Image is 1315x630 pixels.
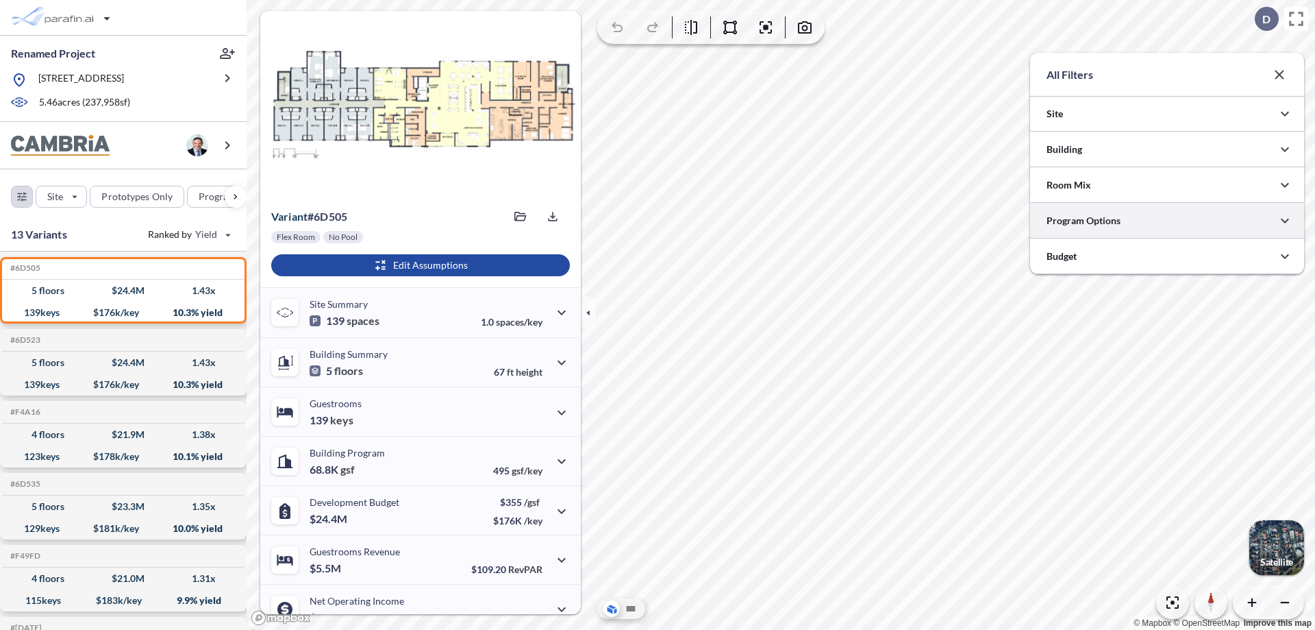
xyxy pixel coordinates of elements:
p: Site [1047,107,1063,121]
p: Satellite [1260,557,1293,568]
p: Guestrooms Revenue [310,546,400,557]
p: Renamed Project [11,46,95,61]
p: 495 [493,465,542,476]
span: gsf [340,463,355,476]
p: Development Budget [310,496,399,508]
button: Switcher ImageSatellite [1249,520,1304,575]
p: Building Program [310,447,385,459]
p: Building [1047,143,1082,156]
p: Room Mix [1047,178,1091,192]
p: Building Summary [310,348,388,360]
button: Site Plan [623,601,639,617]
span: spaces [347,314,379,328]
p: D [1262,13,1270,25]
p: Edit Assumptions [393,258,468,272]
span: ft [507,366,514,378]
span: /gsf [524,496,540,508]
p: $109.20 [471,564,542,575]
span: /key [524,515,542,526]
button: Edit Assumptions [271,254,570,276]
h5: Click to copy the code [8,263,40,273]
span: gsf/key [512,465,542,476]
p: Prototypes Only [101,190,173,204]
a: OpenStreetMap [1173,618,1240,628]
p: 68.8K [310,463,355,476]
p: 5 [310,364,363,378]
h5: Click to copy the code [8,479,40,489]
p: $24.4M [310,512,349,526]
h5: Click to copy the code [8,551,40,561]
h5: Click to copy the code [8,335,40,345]
img: Switcher Image [1249,520,1304,575]
span: floors [334,364,363,378]
p: All Filters [1047,66,1093,83]
p: # 6d505 [271,210,347,223]
button: Aerial View [603,601,620,617]
p: Site Summary [310,298,368,310]
p: $5.5M [310,561,343,575]
button: Program [187,186,261,208]
span: margin [512,613,542,625]
p: 67 [494,366,542,378]
p: $2.5M [310,611,343,625]
p: 139 [310,314,379,328]
p: Flex Room [277,232,315,243]
a: Improve this map [1244,618,1312,628]
p: [STREET_ADDRESS] [38,71,124,88]
p: $176K [493,515,542,526]
p: 139 [310,413,353,427]
img: user logo [186,134,208,156]
p: Site [47,190,63,204]
span: height [516,366,542,378]
span: Variant [271,210,308,223]
p: Guestrooms [310,398,362,409]
h5: Click to copy the code [8,407,40,417]
p: 45.0% [484,613,542,625]
p: Program [199,190,237,204]
span: RevPAR [508,564,542,575]
p: Budget [1047,250,1077,263]
a: Mapbox [1134,618,1171,628]
button: Site [36,186,87,208]
img: BrandImage [11,135,110,156]
p: 13 Variants [11,226,67,243]
p: No Pool [329,232,358,243]
button: Prototypes Only [90,186,184,208]
span: spaces/key [496,316,542,328]
a: Mapbox homepage [251,610,311,626]
p: 1.0 [481,316,542,328]
p: 5.46 acres ( 237,958 sf) [39,95,130,110]
span: keys [330,413,353,427]
p: Net Operating Income [310,595,404,607]
button: Ranked by Yield [137,223,240,245]
span: Yield [195,228,218,241]
p: $355 [493,496,542,508]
